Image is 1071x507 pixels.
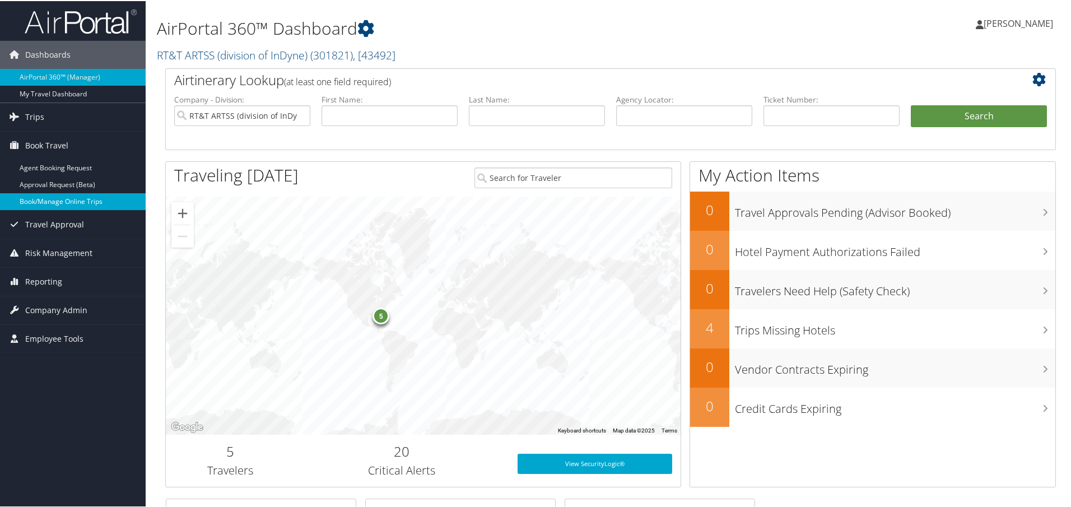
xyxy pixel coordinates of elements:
[25,102,44,130] span: Trips
[25,40,71,68] span: Dashboards
[976,6,1064,39] a: [PERSON_NAME]
[690,269,1055,308] a: 0Travelers Need Help (Safety Check)
[353,46,395,62] span: , [ 43492 ]
[735,394,1055,416] h3: Credit Cards Expiring
[25,131,68,159] span: Book Travel
[171,201,194,224] button: Zoom in
[690,190,1055,230] a: 0Travel Approvals Pending (Advisor Booked)
[662,426,677,432] a: Terms (opens in new tab)
[518,453,672,473] a: View SecurityLogic®
[25,7,137,34] img: airportal-logo.png
[690,317,729,336] h2: 4
[690,387,1055,426] a: 0Credit Cards Expiring
[690,162,1055,186] h1: My Action Items
[735,355,1055,376] h3: Vendor Contracts Expiring
[763,93,900,104] label: Ticket Number:
[25,267,62,295] span: Reporting
[690,308,1055,347] a: 4Trips Missing Hotels
[474,166,672,187] input: Search for Traveler
[690,396,729,415] h2: 0
[303,441,501,460] h2: 20
[169,419,206,434] img: Google
[174,93,310,104] label: Company - Division:
[558,426,606,434] button: Keyboard shortcuts
[984,16,1053,29] span: [PERSON_NAME]
[735,277,1055,298] h3: Travelers Need Help (Safety Check)
[157,16,762,39] h1: AirPortal 360™ Dashboard
[372,306,389,323] div: 5
[322,93,458,104] label: First Name:
[690,356,729,375] h2: 0
[613,426,655,432] span: Map data ©2025
[690,230,1055,269] a: 0Hotel Payment Authorizations Failed
[171,224,194,246] button: Zoom out
[174,462,286,477] h3: Travelers
[25,238,92,266] span: Risk Management
[25,324,83,352] span: Employee Tools
[735,198,1055,220] h3: Travel Approvals Pending (Advisor Booked)
[157,46,395,62] a: RT&T ARTSS (division of InDyne)
[616,93,752,104] label: Agency Locator:
[174,69,973,89] h2: Airtinerary Lookup
[690,278,729,297] h2: 0
[310,46,353,62] span: ( 301821 )
[25,210,84,238] span: Travel Approval
[735,316,1055,337] h3: Trips Missing Hotels
[174,162,299,186] h1: Traveling [DATE]
[690,347,1055,387] a: 0Vendor Contracts Expiring
[911,104,1047,127] button: Search
[169,419,206,434] a: Open this area in Google Maps (opens a new window)
[690,239,729,258] h2: 0
[174,441,286,460] h2: 5
[284,75,391,87] span: (at least one field required)
[25,295,87,323] span: Company Admin
[469,93,605,104] label: Last Name:
[690,199,729,218] h2: 0
[303,462,501,477] h3: Critical Alerts
[735,238,1055,259] h3: Hotel Payment Authorizations Failed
